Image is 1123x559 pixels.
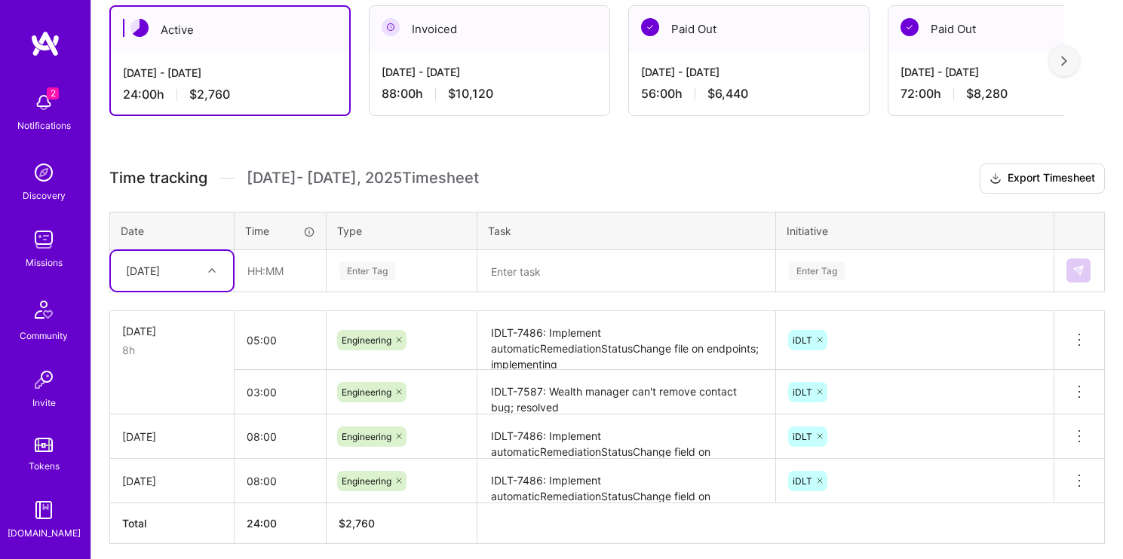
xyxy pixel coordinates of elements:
img: Invoiced [382,18,400,36]
div: Missions [26,255,63,270]
span: $8,280 [966,86,1008,102]
div: 24:00 h [123,87,337,102]
div: [DATE] - [DATE] [641,64,857,80]
span: Engineering [342,431,391,442]
textarea: IDLT-7587: Wealth manager can't remove contact bug; resolved [479,371,774,413]
img: discovery [29,157,59,188]
img: right [1061,56,1067,66]
div: Active [111,7,349,53]
textarea: IDLT-7486: Implement automaticRemediationStatusChange field on endpoints, implementing [479,460,774,502]
img: guide book [29,495,59,525]
input: HH:MM [235,251,325,291]
img: Invite [29,365,59,395]
div: Initiative [787,223,1043,239]
div: [DATE] [122,429,222,444]
div: Paid Out [629,6,869,52]
span: $ 2,760 [339,517,375,530]
span: 2 [47,87,59,99]
input: HH:MM [235,417,326,457]
span: iDLT [793,334,812,346]
span: $2,760 [189,87,230,102]
img: Paid Out [641,18,659,36]
th: Type [327,212,477,249]
input: HH:MM [235,461,326,501]
img: bell [29,87,59,118]
div: [DATE] - [DATE] [901,64,1116,80]
span: $6,440 [707,86,748,102]
span: [DATE] - [DATE] , 2025 Timesheet [247,169,479,188]
div: [DATE] - [DATE] [382,64,597,80]
img: Submit [1072,264,1085,276]
div: Community [20,328,68,344]
div: Enter Tag [789,259,845,283]
div: Time [245,223,315,239]
img: logo [30,30,60,57]
th: 24:00 [235,503,327,544]
span: Engineering [342,475,391,487]
button: Export Timesheet [980,163,1105,194]
img: teamwork [29,225,59,255]
span: Engineering [342,334,391,346]
div: 56:00 h [641,86,857,102]
div: 72:00 h [901,86,1116,102]
div: Invoiced [370,6,609,52]
th: Total [110,503,235,544]
div: 8h [122,342,222,358]
div: Tokens [29,458,60,474]
div: Invite [32,395,56,411]
div: [DATE] - [DATE] [123,65,337,81]
i: icon Download [990,171,1002,187]
img: Active [130,19,149,37]
textarea: IDLT-7486: Implement automaticRemediationStatusChange field on endpoints; implementing [479,416,774,457]
div: Enter Tag [339,259,395,283]
div: Discovery [23,188,66,203]
input: HH:MM [235,320,326,360]
i: icon Chevron [208,267,216,274]
span: Engineering [342,386,391,398]
span: Time tracking [109,169,207,188]
img: Paid Out [901,18,919,36]
textarea: IDLT-7486: Implement automaticRemediationStatusChange file on endpoints; implementing [479,313,774,369]
div: [DATE] [122,473,222,489]
div: Notifications [17,118,71,133]
div: [DOMAIN_NAME] [8,525,81,541]
span: iDLT [793,431,812,442]
span: iDLT [793,386,812,398]
img: Community [26,292,62,328]
div: [DATE] [122,323,222,339]
span: iDLT [793,475,812,487]
th: Task [477,212,776,249]
div: 88:00 h [382,86,597,102]
input: HH:MM [235,372,326,412]
span: $10,120 [448,86,493,102]
th: Date [110,212,235,249]
div: [DATE] [126,263,160,279]
img: tokens [35,438,53,452]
